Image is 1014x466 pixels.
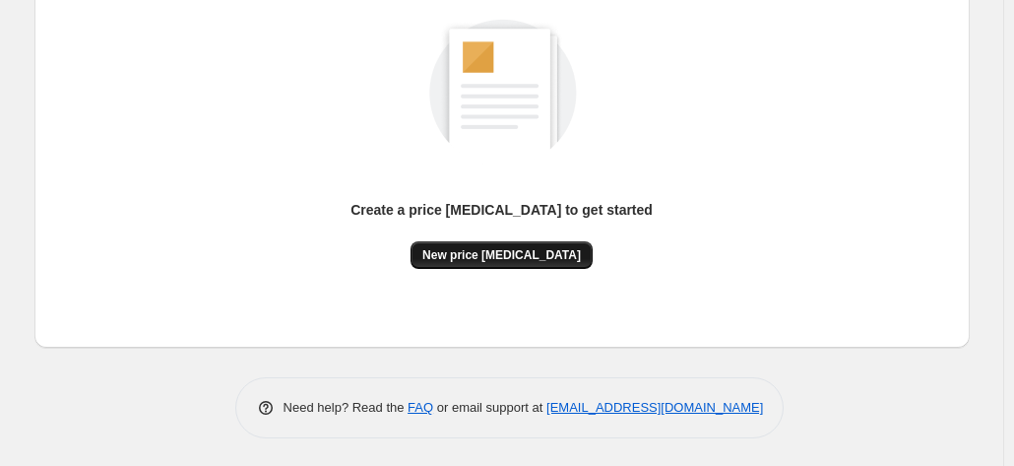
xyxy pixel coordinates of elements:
a: FAQ [408,400,433,415]
a: [EMAIL_ADDRESS][DOMAIN_NAME] [546,400,763,415]
span: or email support at [433,400,546,415]
button: New price [MEDICAL_DATA] [411,241,593,269]
p: Create a price [MEDICAL_DATA] to get started [350,200,653,220]
span: Need help? Read the [284,400,409,415]
span: New price [MEDICAL_DATA] [422,247,581,263]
